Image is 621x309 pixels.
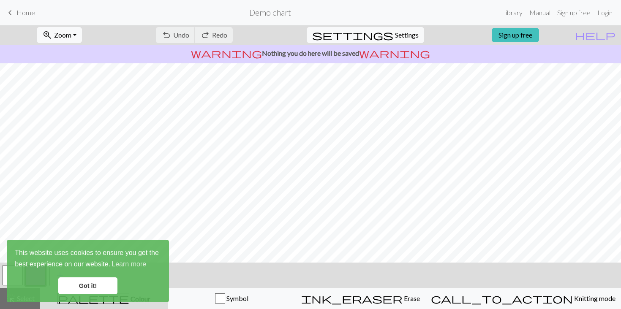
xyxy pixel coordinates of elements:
span: Settings [395,30,419,40]
span: Zoom [54,31,71,39]
span: call_to_action [431,293,573,304]
span: ink_eraser [301,293,403,304]
span: keyboard_arrow_left [5,7,15,19]
span: Home [16,8,35,16]
a: Sign up free [492,28,539,42]
span: Symbol [225,294,248,302]
span: highlight_alt [5,293,16,304]
a: Library [498,4,526,21]
a: Home [5,5,35,20]
span: warning [359,47,430,59]
button: Erase [296,288,425,309]
div: cookieconsent [7,240,169,302]
span: This website uses cookies to ensure you get the best experience on our website. [15,248,161,271]
span: Knitting mode [573,294,616,302]
a: Login [594,4,616,21]
span: warning [191,47,262,59]
a: Sign up free [554,4,594,21]
button: SettingsSettings [307,27,424,43]
a: learn more about cookies [110,258,147,271]
h2: Demo chart [249,8,291,17]
a: Manual [526,4,554,21]
span: Erase [403,294,420,302]
i: Settings [312,30,393,40]
button: Zoom [37,27,82,43]
a: dismiss cookie message [58,277,117,294]
button: Symbol [168,288,296,309]
span: zoom_in [42,29,52,41]
button: Knitting mode [425,288,621,309]
p: Nothing you do here will be saved [3,48,618,58]
span: help [575,29,616,41]
span: settings [312,29,393,41]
